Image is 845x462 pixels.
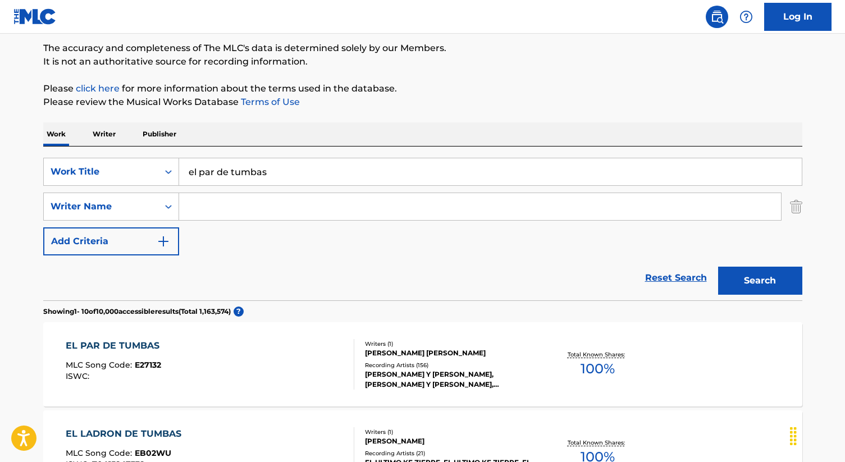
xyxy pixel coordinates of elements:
span: 100 % [581,359,615,379]
p: Writer [89,122,119,146]
span: ISWC : [66,371,92,381]
p: Showing 1 - 10 of 10,000 accessible results (Total 1,163,574 ) [43,307,231,317]
div: Work Title [51,165,152,179]
img: MLC Logo [13,8,57,25]
div: Writers ( 1 ) [365,428,535,436]
div: Help [735,6,757,28]
p: Publisher [139,122,180,146]
p: Please for more information about the terms used in the database. [43,82,802,95]
img: Delete Criterion [790,193,802,221]
div: Writer Name [51,200,152,213]
p: Total Known Shares: [568,438,628,447]
p: It is not an authoritative source for recording information. [43,55,802,68]
div: [PERSON_NAME] [PERSON_NAME] [365,348,535,358]
div: Recording Artists ( 156 ) [365,361,535,369]
a: EL PAR DE TUMBASMLC Song Code:E27132ISWC:Writers (1)[PERSON_NAME] [PERSON_NAME]Recording Artists ... [43,322,802,406]
p: Work [43,122,69,146]
form: Search Form [43,158,802,300]
div: Recording Artists ( 21 ) [365,449,535,458]
span: EB02WU [135,448,171,458]
div: EL PAR DE TUMBAS [66,339,165,353]
div: Writers ( 1 ) [365,340,535,348]
a: Log In [764,3,832,31]
button: Add Criteria [43,227,179,255]
a: click here [76,83,120,94]
a: Public Search [706,6,728,28]
span: MLC Song Code : [66,360,135,370]
iframe: Chat Widget [789,408,845,462]
p: Total Known Shares: [568,350,628,359]
div: EL LADRON DE TUMBAS [66,427,187,441]
span: MLC Song Code : [66,448,135,458]
span: E27132 [135,360,161,370]
button: Search [718,267,802,295]
p: The accuracy and completeness of The MLC's data is determined solely by our Members. [43,42,802,55]
div: [PERSON_NAME] [365,436,535,446]
div: [PERSON_NAME] Y [PERSON_NAME], [PERSON_NAME] Y [PERSON_NAME], [PERSON_NAME] Y [PERSON_NAME], [PER... [365,369,535,390]
img: search [710,10,724,24]
a: Terms of Use [239,97,300,107]
div: Drag [784,419,802,453]
span: ? [234,307,244,317]
a: Reset Search [640,266,712,290]
img: help [739,10,753,24]
img: 9d2ae6d4665cec9f34b9.svg [157,235,170,248]
p: Please review the Musical Works Database [43,95,802,109]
